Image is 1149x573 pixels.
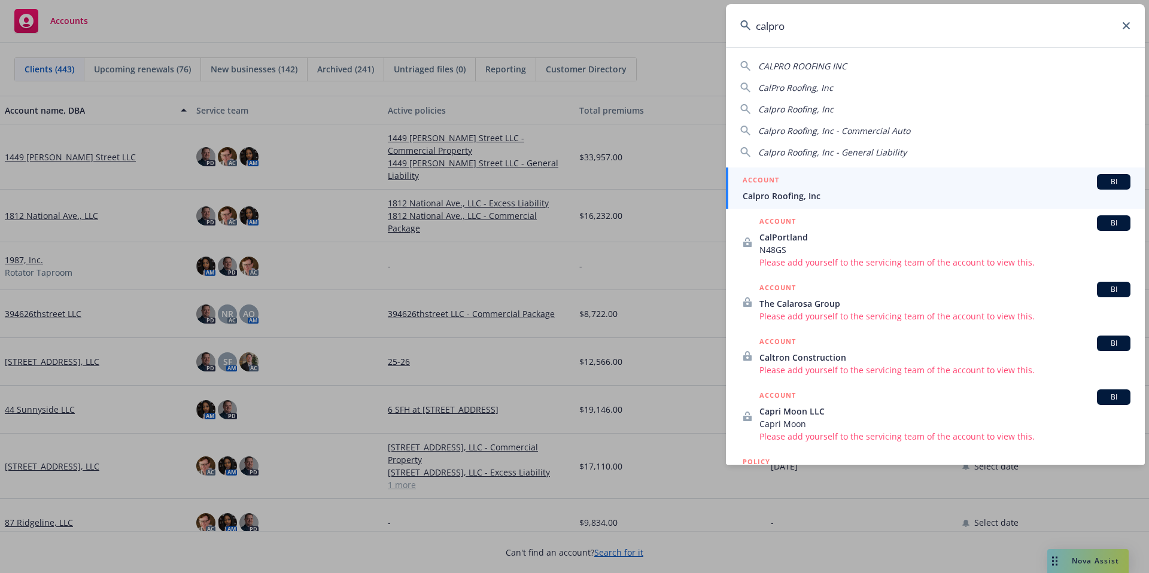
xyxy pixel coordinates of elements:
[1102,218,1126,228] span: BI
[743,190,1130,202] span: Calpro Roofing, Inc
[726,329,1145,383] a: ACCOUNTBICaltron ConstructionPlease add yourself to the servicing team of the account to view this.
[726,209,1145,275] a: ACCOUNTBICalPortlandN48GSPlease add yourself to the servicing team of the account to view this.
[726,167,1145,209] a: ACCOUNTBICalpro Roofing, Inc
[758,82,833,93] span: CalPro Roofing, Inc
[1102,392,1126,403] span: BI
[1102,176,1126,187] span: BI
[743,456,770,468] h5: POLICY
[759,430,1130,443] span: Please add yourself to the servicing team of the account to view this.
[759,364,1130,376] span: Please add yourself to the servicing team of the account to view this.
[758,147,907,158] span: Calpro Roofing, Inc - General Liability
[759,256,1130,269] span: Please add yourself to the servicing team of the account to view this.
[726,4,1145,47] input: Search...
[1102,284,1126,295] span: BI
[759,336,796,350] h5: ACCOUNT
[759,310,1130,322] span: Please add yourself to the servicing team of the account to view this.
[759,297,1130,310] span: The Calarosa Group
[759,215,796,230] h5: ACCOUNT
[1102,338,1126,349] span: BI
[758,125,910,136] span: Calpro Roofing, Inc - Commercial Auto
[726,275,1145,329] a: ACCOUNTBIThe Calarosa GroupPlease add yourself to the servicing team of the account to view this.
[759,417,1130,430] span: Capri Moon
[758,103,834,115] span: Calpro Roofing, Inc
[759,231,1130,243] span: CalPortland
[759,405,1130,417] span: Capri Moon LLC
[759,282,796,296] h5: ACCOUNT
[743,174,779,188] h5: ACCOUNT
[759,243,1130,256] span: N48GS
[726,449,1145,501] a: POLICY
[726,383,1145,449] a: ACCOUNTBICapri Moon LLCCapri MoonPlease add yourself to the servicing team of the account to view...
[759,389,796,404] h5: ACCOUNT
[759,351,1130,364] span: Caltron Construction
[758,60,847,72] span: CALPRO ROOFING INC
